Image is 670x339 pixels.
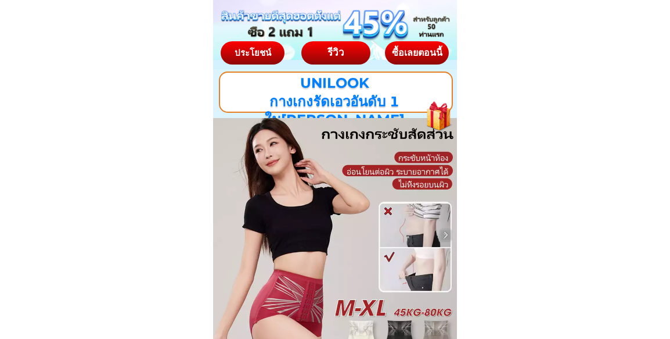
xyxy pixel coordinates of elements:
div: รีวิว [298,44,374,60]
span: UNILOOK [300,74,369,91]
span: กางเกงรัดเอวอันดับ 1 ใน[PERSON_NAME] [265,93,405,128]
img: navigation [440,229,452,241]
span: ประโยชน์ [232,46,272,58]
div: ซื้อเลยตอนนี้ [382,48,452,58]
